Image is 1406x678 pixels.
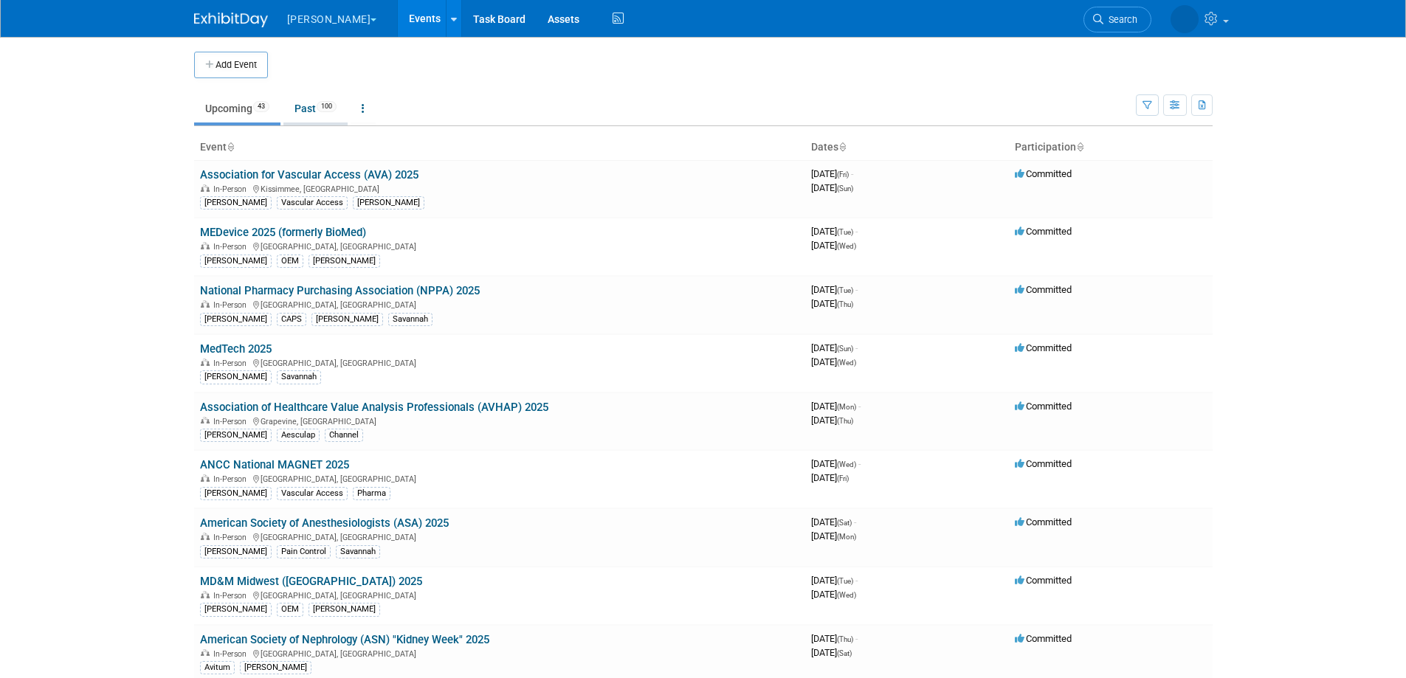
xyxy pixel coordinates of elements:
[201,300,210,308] img: In-Person Event
[277,487,348,500] div: Vascular Access
[837,417,853,425] span: (Thu)
[1015,284,1072,295] span: Committed
[811,298,853,309] span: [DATE]
[200,661,235,674] div: Avitum
[309,603,380,616] div: [PERSON_NAME]
[240,661,311,674] div: [PERSON_NAME]
[811,589,856,600] span: [DATE]
[851,168,853,179] span: -
[837,228,853,236] span: (Tue)
[837,519,852,527] span: (Sat)
[201,359,210,366] img: In-Person Event
[855,226,858,237] span: -
[353,487,390,500] div: Pharma
[1015,226,1072,237] span: Committed
[200,575,422,588] a: MD&M Midwest ([GEOGRAPHIC_DATA]) 2025
[837,649,852,657] span: (Sat)
[811,530,856,542] span: [DATE]
[200,298,799,310] div: [GEOGRAPHIC_DATA], [GEOGRAPHIC_DATA]
[1015,458,1072,469] span: Committed
[1015,516,1072,527] span: Committed
[1015,168,1072,179] span: Committed
[1009,135,1213,160] th: Participation
[837,286,853,294] span: (Tue)
[837,345,853,353] span: (Sun)
[1171,5,1199,33] img: Dawn Brown
[200,356,799,368] div: [GEOGRAPHIC_DATA], [GEOGRAPHIC_DATA]
[200,516,449,530] a: American Society of Anesthesiologists (ASA) 2025
[317,101,337,112] span: 100
[837,242,856,250] span: (Wed)
[811,575,858,586] span: [DATE]
[811,240,856,251] span: [DATE]
[811,458,861,469] span: [DATE]
[837,460,856,468] span: (Wed)
[200,168,418,181] a: Association for Vascular Access (AVA) 2025
[311,313,383,326] div: [PERSON_NAME]
[201,184,210,192] img: In-Person Event
[277,196,348,210] div: Vascular Access
[194,94,280,122] a: Upcoming43
[213,359,251,368] span: In-Person
[1076,141,1083,153] a: Sort by Participation Type
[200,284,480,297] a: National Pharmacy Purchasing Association (NPPA) 2025
[227,141,234,153] a: Sort by Event Name
[277,545,331,558] div: Pain Control
[194,52,268,78] button: Add Event
[201,242,210,249] img: In-Person Event
[811,226,858,237] span: [DATE]
[811,168,853,179] span: [DATE]
[201,474,210,482] img: In-Person Event
[213,474,251,484] span: In-Person
[837,403,856,411] span: (Mon)
[837,474,849,482] span: (Fri)
[325,429,363,442] div: Channel
[837,184,853,193] span: (Sun)
[855,342,858,353] span: -
[1015,575,1072,586] span: Committed
[200,313,272,326] div: [PERSON_NAME]
[855,575,858,586] span: -
[200,633,489,646] a: American Society of Nephrology (ASN) "Kidney Week" 2025
[283,94,348,122] a: Past100
[811,633,858,644] span: [DATE]
[277,370,321,384] div: Savannah
[213,242,251,252] span: In-Person
[201,649,210,657] img: In-Person Event
[811,182,853,193] span: [DATE]
[854,516,856,527] span: -
[200,429,272,442] div: [PERSON_NAME]
[855,633,858,644] span: -
[336,545,380,558] div: Savannah
[858,458,861,469] span: -
[811,356,856,367] span: [DATE]
[213,649,251,659] span: In-Person
[277,255,303,268] div: OEM
[201,533,210,540] img: In-Person Event
[309,255,380,268] div: [PERSON_NAME]
[253,101,269,112] span: 43
[200,647,799,659] div: [GEOGRAPHIC_DATA], [GEOGRAPHIC_DATA]
[837,300,853,308] span: (Thu)
[213,591,251,601] span: In-Person
[811,284,858,295] span: [DATE]
[811,342,858,353] span: [DATE]
[837,635,853,643] span: (Thu)
[855,284,858,295] span: -
[201,591,210,598] img: In-Person Event
[838,141,846,153] a: Sort by Start Date
[200,370,272,384] div: [PERSON_NAME]
[837,170,849,179] span: (Fri)
[1083,7,1151,32] a: Search
[200,545,272,558] div: [PERSON_NAME]
[811,472,849,483] span: [DATE]
[811,647,852,658] span: [DATE]
[201,417,210,424] img: In-Person Event
[277,313,306,326] div: CAPS
[200,530,799,542] div: [GEOGRAPHIC_DATA], [GEOGRAPHIC_DATA]
[213,417,251,426] span: In-Person
[200,226,366,239] a: MEDevice 2025 (formerly BioMed)
[837,577,853,585] span: (Tue)
[277,429,320,442] div: Aesculap
[811,401,861,412] span: [DATE]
